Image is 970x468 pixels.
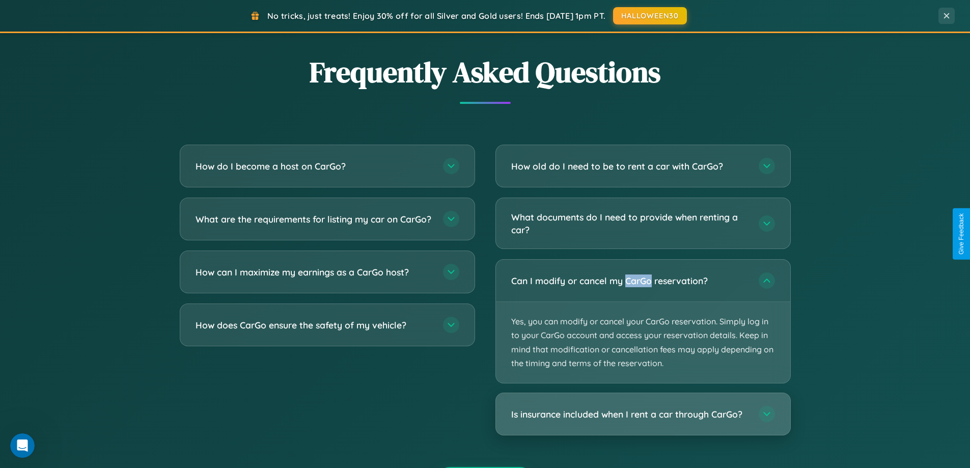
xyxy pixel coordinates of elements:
[196,266,433,279] h3: How can I maximize my earnings as a CarGo host?
[196,213,433,226] h3: What are the requirements for listing my car on CarGo?
[496,302,790,383] p: Yes, you can modify or cancel your CarGo reservation. Simply log in to your CarGo account and acc...
[511,274,749,287] h3: Can I modify or cancel my CarGo reservation?
[511,408,749,421] h3: Is insurance included when I rent a car through CarGo?
[511,160,749,173] h3: How old do I need to be to rent a car with CarGo?
[196,319,433,332] h3: How does CarGo ensure the safety of my vehicle?
[958,213,965,255] div: Give Feedback
[196,160,433,173] h3: How do I become a host on CarGo?
[10,433,35,458] iframe: Intercom live chat
[511,211,749,236] h3: What documents do I need to provide when renting a car?
[613,7,687,24] button: HALLOWEEN30
[267,11,605,21] span: No tricks, just treats! Enjoy 30% off for all Silver and Gold users! Ends [DATE] 1pm PT.
[180,52,791,92] h2: Frequently Asked Questions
